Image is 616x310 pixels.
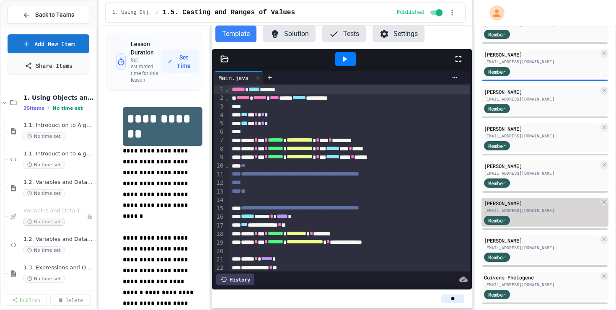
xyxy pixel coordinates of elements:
[215,26,256,42] button: Template
[53,106,83,111] span: No time set
[214,196,225,204] div: 14
[214,94,225,102] div: 2
[488,179,506,187] span: Member
[214,136,225,145] div: 7
[214,170,225,179] div: 11
[214,128,225,136] div: 6
[484,245,598,251] div: [EMAIL_ADDRESS][DOMAIN_NAME]
[484,199,598,207] div: [PERSON_NAME]
[23,189,65,197] span: No time set
[488,217,506,224] span: Member
[214,71,263,84] div: Main.java
[131,40,161,57] h3: Lesson Duration
[481,3,507,23] div: My Account
[214,204,225,213] div: 15
[23,106,44,111] span: 35 items
[87,214,93,220] div: Unpublished
[23,132,65,140] span: No time set
[488,105,506,112] span: Member
[214,73,253,82] div: Main.java
[484,59,598,65] div: [EMAIL_ADDRESS][DOMAIN_NAME]
[397,9,424,16] span: Published
[488,68,506,75] span: Member
[214,162,225,170] div: 10
[23,161,65,169] span: No time set
[225,86,229,93] span: Fold line
[23,122,94,129] span: 1.1. Introduction to Algorithms, Programming, and Compilers
[484,51,598,58] div: [PERSON_NAME]
[488,142,506,150] span: Member
[131,57,161,83] p: Set estimated time for this lesson
[214,264,225,272] div: 22
[488,253,506,261] span: Member
[48,105,49,111] span: •
[484,162,598,170] div: [PERSON_NAME]
[6,294,47,306] a: Publish
[214,247,225,256] div: 20
[214,213,225,221] div: 16
[8,57,89,75] a: Share Items
[23,150,94,158] span: 1.1. Introduction to Algorithms, Programming, and Compilers Programming Practice
[484,125,598,132] div: [PERSON_NAME]
[8,6,89,24] button: Back to Teams
[225,163,229,169] span: Fold line
[23,246,65,254] span: No time set
[214,111,225,119] div: 4
[373,26,424,42] button: Settings
[8,34,89,53] a: Add New Item
[23,218,65,226] span: No time set
[214,119,225,128] div: 5
[488,291,506,298] span: Member
[50,294,91,306] a: Delete
[488,31,506,38] span: Member
[214,153,225,162] div: 9
[23,207,87,214] span: Variables and Data Types - Quiz
[23,179,94,186] span: 1.2. Variables and Data Types
[214,222,225,230] div: 17
[484,282,598,288] div: [EMAIL_ADDRESS][DOMAIN_NAME]
[162,8,295,18] span: 1.5. Casting and Ranges of Values
[214,188,225,196] div: 13
[484,88,598,96] div: [PERSON_NAME]
[484,96,598,102] div: [EMAIL_ADDRESS][DOMAIN_NAME]
[23,236,94,243] span: 1.2. Variables and Data Types Programming Practice
[214,256,225,264] div: 21
[35,10,74,19] span: Back to Teams
[484,133,598,139] div: [EMAIL_ADDRESS][DOMAIN_NAME]
[214,145,225,153] div: 8
[23,94,94,101] span: 1. Using Objects and Methods
[216,274,254,285] div: History
[484,274,598,281] div: Guivens Phelogene
[214,230,225,238] div: 18
[23,275,65,283] span: No time set
[156,9,159,16] span: /
[112,9,153,16] span: 1. Using Objects and Methods
[214,103,225,111] div: 3
[484,237,598,244] div: [PERSON_NAME]
[484,170,598,176] div: [EMAIL_ADDRESS][DOMAIN_NAME]
[23,264,94,271] span: 1.3. Expressions and Output
[225,95,229,101] span: Fold line
[214,179,225,187] div: 12
[322,26,366,42] button: Tests
[161,50,199,73] button: Set Time
[484,207,598,214] div: [EMAIL_ADDRESS][DOMAIN_NAME]
[214,85,225,94] div: 1
[263,26,316,42] button: Solution
[397,8,444,18] div: Content is published and visible to students
[214,239,225,247] div: 19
